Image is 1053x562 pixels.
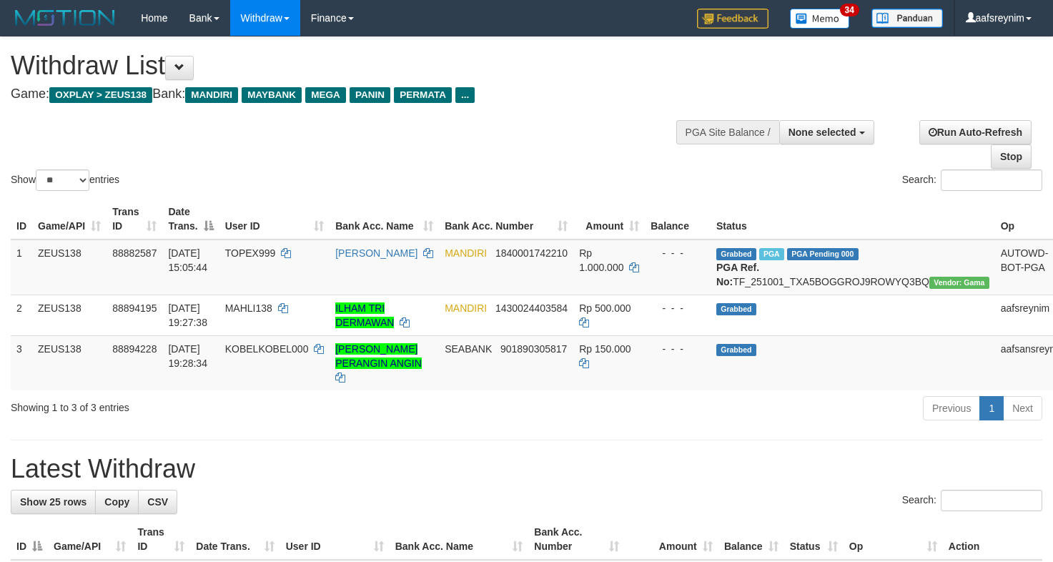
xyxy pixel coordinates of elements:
th: User ID: activate to sort column ascending [219,199,330,240]
span: Grabbed [716,344,756,356]
th: Date Trans.: activate to sort column descending [162,199,219,240]
div: - - - [651,342,705,356]
span: PANIN [350,87,390,103]
a: Stop [991,144,1032,169]
label: Search: [902,169,1042,191]
span: Rp 150.000 [579,343,631,355]
a: Run Auto-Refresh [919,120,1032,144]
span: ... [455,87,475,103]
select: Showentries [36,169,89,191]
th: Op: activate to sort column ascending [844,519,943,560]
a: ILHAM TRI DERMAWAN [335,302,394,328]
span: Marked by aafnoeunsreypich [759,248,784,260]
th: Bank Acc. Name: activate to sort column ascending [330,199,439,240]
th: ID [11,199,32,240]
input: Search: [941,490,1042,511]
span: Copy 901890305817 to clipboard [500,343,567,355]
td: TF_251001_TXA5BOGGROJ9ROWYQ3BQ [711,240,995,295]
span: PGA Pending [787,248,859,260]
span: OXPLAY > ZEUS138 [49,87,152,103]
span: MAHLI138 [225,302,272,314]
h1: Latest Withdraw [11,455,1042,483]
td: 2 [11,295,32,335]
span: TOPEX999 [225,247,276,259]
a: [PERSON_NAME] PERANGIN ANGIN [335,343,422,369]
span: 88894228 [112,343,157,355]
th: Bank Acc. Number: activate to sort column ascending [528,519,625,560]
td: 3 [11,335,32,390]
span: PERMATA [394,87,452,103]
button: None selected [779,120,874,144]
span: MEGA [305,87,346,103]
span: Copy 1430024403584 to clipboard [495,302,568,314]
th: Bank Acc. Name: activate to sort column ascending [390,519,529,560]
a: 1 [979,396,1004,420]
a: Copy [95,490,139,514]
th: Balance [645,199,711,240]
span: 34 [840,4,859,16]
span: MAYBANK [242,87,302,103]
th: Game/API: activate to sort column ascending [48,519,132,560]
span: MANDIRI [185,87,238,103]
h4: Game: Bank: [11,87,688,102]
a: Next [1003,396,1042,420]
th: Trans ID: activate to sort column ascending [107,199,162,240]
th: Amount: activate to sort column ascending [625,519,718,560]
img: MOTION_logo.png [11,7,119,29]
span: 88882587 [112,247,157,259]
th: Action [943,519,1042,560]
th: Status [711,199,995,240]
span: None selected [788,127,856,138]
label: Search: [902,490,1042,511]
span: SEABANK [445,343,492,355]
div: - - - [651,246,705,260]
span: MANDIRI [445,247,487,259]
span: Grabbed [716,248,756,260]
label: Show entries [11,169,119,191]
td: ZEUS138 [32,335,107,390]
div: PGA Site Balance / [676,120,779,144]
b: PGA Ref. No: [716,262,759,287]
span: Copy [104,496,129,508]
img: panduan.png [871,9,943,28]
h1: Withdraw List [11,51,688,80]
th: Bank Acc. Number: activate to sort column ascending [439,199,573,240]
span: Copy 1840001742210 to clipboard [495,247,568,259]
th: Game/API: activate to sort column ascending [32,199,107,240]
td: ZEUS138 [32,295,107,335]
img: Button%20Memo.svg [790,9,850,29]
th: User ID: activate to sort column ascending [280,519,390,560]
input: Search: [941,169,1042,191]
td: 1 [11,240,32,295]
span: Grabbed [716,303,756,315]
img: Feedback.jpg [697,9,768,29]
th: Amount: activate to sort column ascending [573,199,645,240]
td: ZEUS138 [32,240,107,295]
span: CSV [147,496,168,508]
span: 88894195 [112,302,157,314]
a: [PERSON_NAME] [335,247,417,259]
a: Previous [923,396,980,420]
span: Rp 500.000 [579,302,631,314]
span: [DATE] 19:27:38 [168,302,207,328]
span: Show 25 rows [20,496,86,508]
span: [DATE] 15:05:44 [168,247,207,273]
div: - - - [651,301,705,315]
a: CSV [138,490,177,514]
div: Showing 1 to 3 of 3 entries [11,395,428,415]
span: Rp 1.000.000 [579,247,623,273]
th: Date Trans.: activate to sort column ascending [190,519,280,560]
span: KOBELKOBEL000 [225,343,309,355]
span: MANDIRI [445,302,487,314]
th: Trans ID: activate to sort column ascending [132,519,190,560]
th: Balance: activate to sort column ascending [718,519,784,560]
a: Show 25 rows [11,490,96,514]
th: Status: activate to sort column ascending [784,519,844,560]
span: [DATE] 19:28:34 [168,343,207,369]
th: ID: activate to sort column descending [11,519,48,560]
span: Vendor URL: https://trx31.1velocity.biz [929,277,989,289]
